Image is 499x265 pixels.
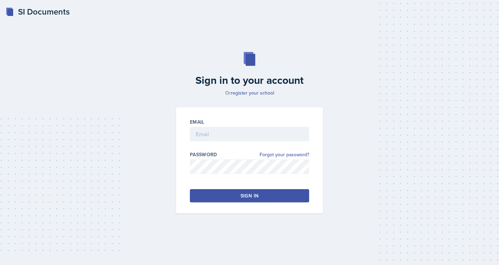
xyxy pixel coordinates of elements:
[240,192,259,199] div: Sign in
[231,89,274,96] a: register your school
[190,118,204,125] label: Email
[172,74,327,87] h2: Sign in to your account
[172,89,327,96] p: Or
[6,6,70,18] a: SI Documents
[190,127,309,141] input: Email
[190,151,217,158] label: Password
[260,151,309,158] a: Forgot your password?
[190,189,309,202] button: Sign in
